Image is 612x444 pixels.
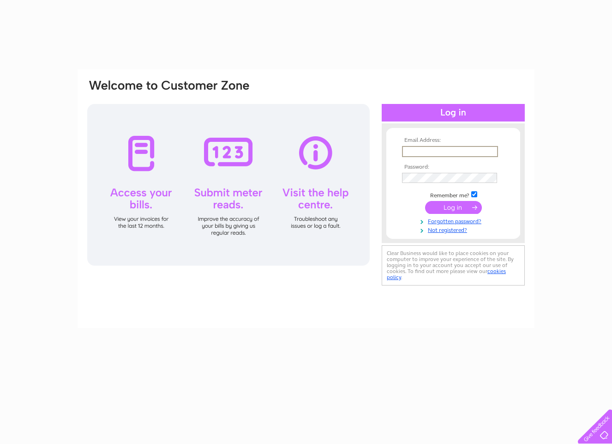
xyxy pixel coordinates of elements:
[400,164,507,170] th: Password:
[402,225,507,234] a: Not registered?
[400,137,507,144] th: Email Address:
[425,201,482,214] input: Submit
[382,245,525,286] div: Clear Business would like to place cookies on your computer to improve your experience of the sit...
[400,190,507,199] td: Remember me?
[402,216,507,225] a: Forgotten password?
[387,268,506,280] a: cookies policy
